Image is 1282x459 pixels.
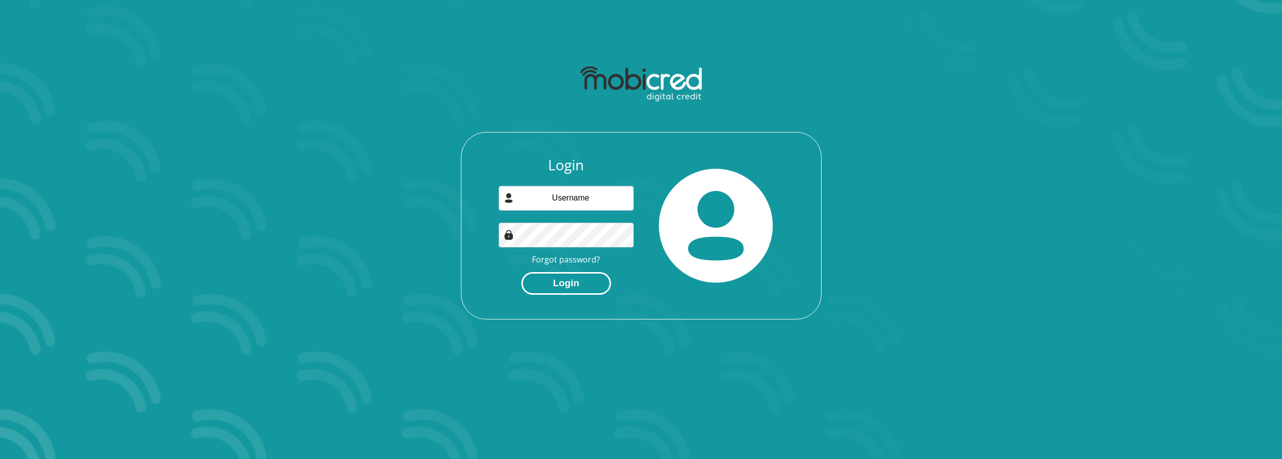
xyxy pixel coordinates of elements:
input: Username [499,186,634,211]
a: Forgot password? [532,254,600,265]
img: Image [504,230,514,240]
button: Login [521,272,611,295]
h3: Login [499,157,634,174]
img: mobicred logo [580,67,702,102]
img: user-icon image [504,193,514,203]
